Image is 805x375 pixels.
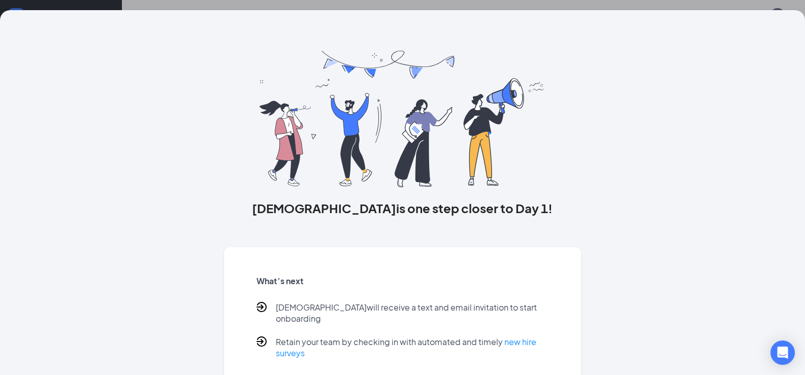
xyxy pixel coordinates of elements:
[276,336,536,358] a: new hire surveys
[770,340,795,365] div: Open Intercom Messenger
[256,276,549,287] h5: What’s next
[224,199,582,217] h3: [DEMOGRAPHIC_DATA] is one step closer to Day 1!
[276,302,549,324] p: [DEMOGRAPHIC_DATA] will receive a text and email invitation to start onboarding
[260,51,545,187] img: you are all set
[276,336,549,359] p: Retain your team by checking in with automated and timely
